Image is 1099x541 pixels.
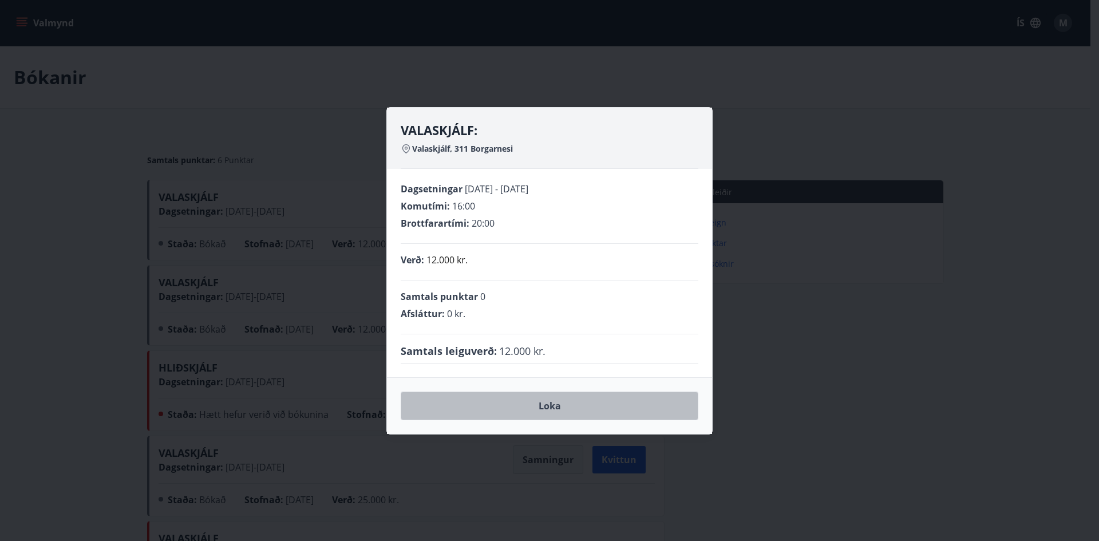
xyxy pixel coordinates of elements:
[401,290,478,303] span: Samtals punktar
[412,143,513,155] span: Valaskjálf, 311 Borgarnesi
[465,183,528,195] span: [DATE] - [DATE]
[426,253,468,267] p: 12.000 kr.
[401,183,462,195] span: Dagsetningar
[447,307,465,320] span: 0 kr.
[499,343,545,358] span: 12.000 kr.
[401,200,450,212] span: Komutími :
[401,392,698,420] button: Loka
[401,121,698,139] h4: VALASKJÁLF:
[401,307,445,320] span: Afsláttur :
[401,254,424,266] span: Verð :
[401,217,469,230] span: Brottfarartími :
[452,200,475,212] span: 16:00
[401,343,497,358] span: Samtals leiguverð :
[472,217,495,230] span: 20:00
[480,290,485,303] span: 0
